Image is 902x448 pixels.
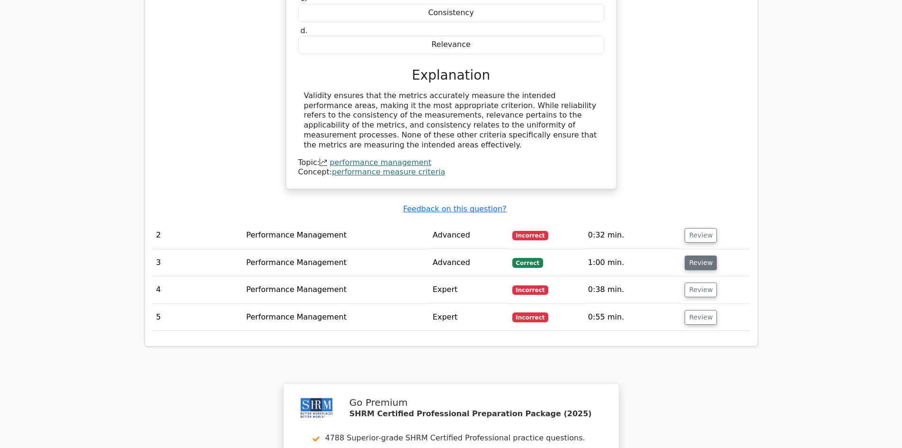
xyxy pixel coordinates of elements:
[301,26,308,35] span: d.
[584,276,681,303] td: 0:38 min.
[298,4,604,22] div: Consistency
[304,67,598,83] h3: Explanation
[685,228,717,243] button: Review
[403,204,506,213] a: Feedback on this question?
[512,312,549,322] span: Incorrect
[584,304,681,331] td: 0:55 min.
[685,310,717,325] button: Review
[242,304,429,331] td: Performance Management
[429,249,509,276] td: Advanced
[685,256,717,270] button: Review
[330,158,431,167] a: performance management
[332,167,445,176] a: performance measure criteria
[429,304,509,331] td: Expert
[429,222,509,249] td: Advanced
[584,249,681,276] td: 1:00 min.
[152,304,243,331] td: 5
[152,249,243,276] td: 3
[584,222,681,249] td: 0:32 min.
[512,285,549,295] span: Incorrect
[242,249,429,276] td: Performance Management
[512,258,543,267] span: Correct
[152,222,243,249] td: 2
[242,276,429,303] td: Performance Management
[512,231,549,240] span: Incorrect
[152,276,243,303] td: 4
[685,283,717,297] button: Review
[242,222,429,249] td: Performance Management
[298,158,604,168] div: Topic:
[304,91,598,150] div: Validity ensures that the metrics accurately measure the intended performance areas, making it th...
[298,167,604,177] div: Concept:
[429,276,509,303] td: Expert
[298,36,604,54] div: Relevance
